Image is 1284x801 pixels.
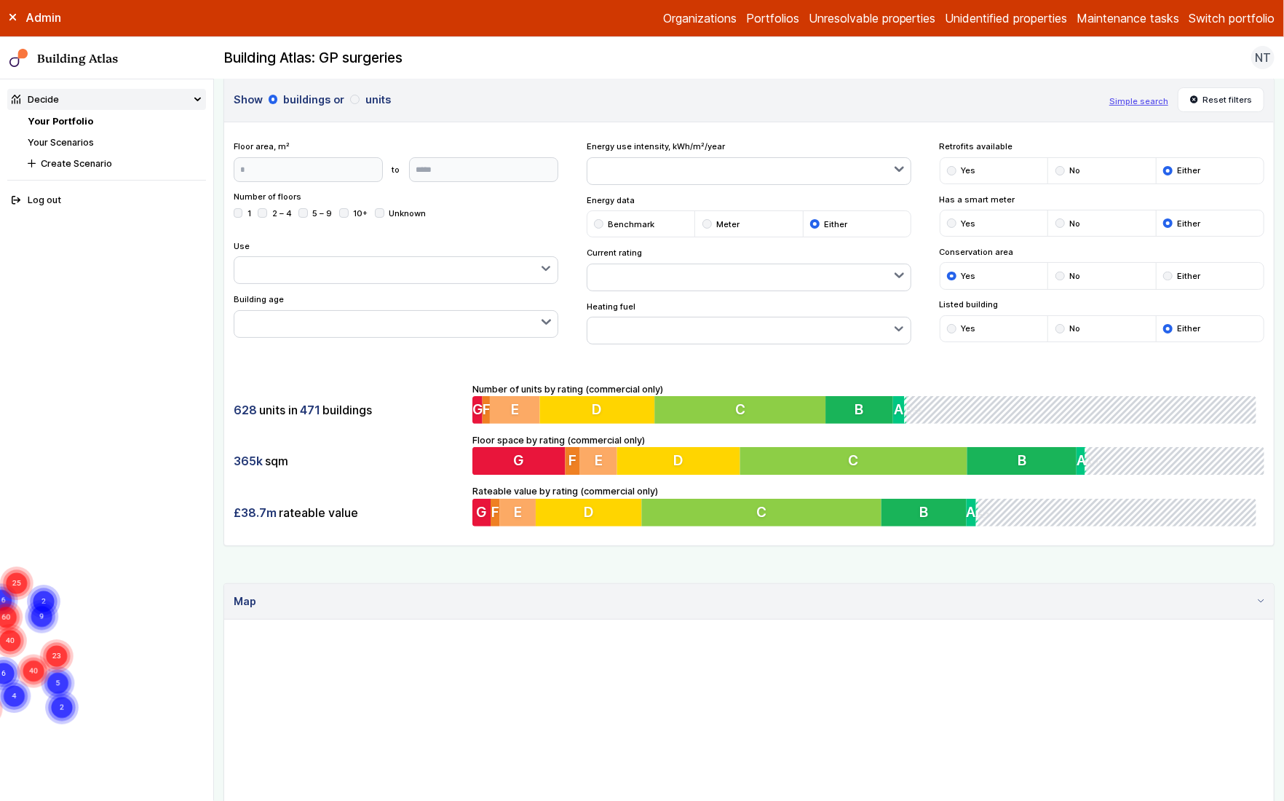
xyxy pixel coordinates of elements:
button: B [830,396,898,424]
span: C [760,503,770,521]
div: units in buildings [234,396,464,424]
div: Energy data [587,194,912,238]
span: B [924,503,933,521]
span: B [859,400,868,418]
span: G [477,503,488,521]
a: Organizations [663,9,737,27]
div: Number of floors [234,191,559,230]
span: 471 [300,402,320,418]
button: F [491,499,500,526]
span: E [512,400,520,418]
button: A+ [909,396,911,424]
button: B [886,499,972,526]
div: Heating fuel [587,301,912,345]
div: Decide [12,92,59,106]
div: Energy use intensity, kWh/m²/year [587,141,912,185]
span: Retrofits available [940,141,1265,152]
img: main-0bbd2752.svg [9,49,28,68]
a: Unresolvable properties [809,9,936,27]
button: G [472,499,491,526]
span: G [472,400,483,418]
a: Maintenance tasks [1077,9,1179,27]
span: F [491,503,499,521]
button: E [491,396,541,424]
button: Switch portfolio [1189,9,1275,27]
span: £38.7m [234,505,277,521]
button: E [500,499,536,526]
button: C [740,447,967,475]
span: A [1077,452,1086,470]
span: A+ [909,400,928,418]
a: Your Scenarios [28,137,94,148]
button: Create Scenario [23,153,206,174]
button: B [967,447,1077,475]
span: E [515,503,523,521]
div: Floor area, m² [234,141,559,181]
span: 628 [234,402,257,418]
span: F [569,452,577,470]
span: F [483,400,491,418]
a: Unidentified properties [946,9,1068,27]
button: F [566,447,580,475]
h2: Building Atlas: GP surgeries [223,49,403,68]
div: sqm [234,447,464,475]
form: to [234,157,559,182]
div: rateable value [234,499,464,526]
div: Number of units by rating (commercial only) [472,382,1264,425]
button: A+ [1085,447,1087,475]
div: Building age [234,293,559,338]
button: A [1077,447,1085,475]
h3: Show [234,92,1101,108]
button: C [657,396,829,424]
div: Use [234,240,559,285]
button: A [972,499,981,526]
button: NT [1251,46,1275,69]
summary: Map [224,584,1274,620]
span: A+ [1085,452,1104,470]
span: A [972,503,981,521]
div: Current rating [587,247,912,291]
span: C [738,400,748,418]
span: D [585,503,595,521]
span: Conservation area [940,246,1265,258]
span: A+ [981,503,1000,521]
span: D [594,400,604,418]
button: Reset filters [1178,87,1265,112]
button: A [897,396,909,424]
span: NT [1255,49,1271,66]
button: E [580,447,617,475]
button: F [483,396,490,424]
a: Portfolios [746,9,799,27]
button: A+ [981,499,983,526]
button: D [541,396,657,424]
span: Has a smart meter [940,194,1265,205]
button: G [472,396,483,424]
button: Simple search [1109,95,1168,107]
span: G [514,452,525,470]
button: D [617,447,740,475]
span: Listed building [940,299,1265,310]
summary: Decide [7,89,207,110]
a: Your Portfolio [28,116,93,127]
span: A [899,400,908,418]
button: G [472,447,566,475]
button: Log out [7,190,207,211]
button: D [536,499,643,526]
span: B [1018,452,1026,470]
span: E [595,452,603,470]
div: Rateable value by rating (commercial only) [472,484,1264,526]
span: 365k [234,453,263,469]
span: C [849,452,859,470]
button: C [643,499,886,526]
div: Floor space by rating (commercial only) [472,433,1264,476]
span: D [674,452,684,470]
